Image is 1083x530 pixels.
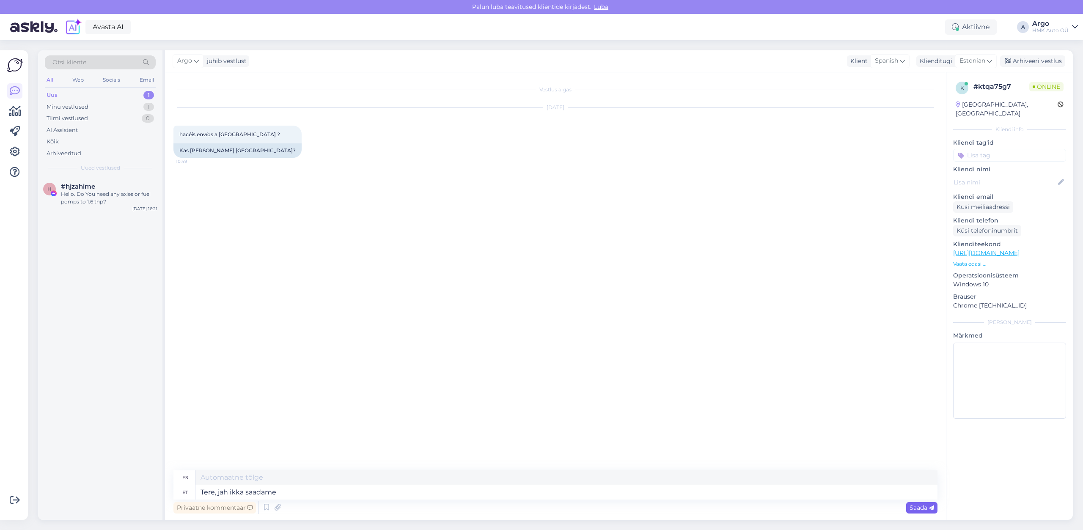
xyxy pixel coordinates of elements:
p: Windows 10 [953,280,1066,289]
div: juhib vestlust [203,57,247,66]
div: 0 [142,114,154,123]
div: Kõik [47,137,59,146]
p: Kliendi nimi [953,165,1066,174]
p: Vaata edasi ... [953,260,1066,268]
p: Kliendi email [953,192,1066,201]
a: ArgoHMK Auto OÜ [1032,20,1078,34]
span: Uued vestlused [81,164,120,172]
div: A [1017,21,1029,33]
div: et [182,485,188,500]
div: es [182,470,188,485]
div: [DATE] [173,104,937,111]
div: Arhiveeri vestlus [1000,55,1065,67]
div: Minu vestlused [47,103,88,111]
p: Operatsioonisüsteem [953,271,1066,280]
div: [PERSON_NAME] [953,319,1066,326]
p: Klienditeekond [953,240,1066,249]
span: Saada [910,504,934,511]
p: Kliendi tag'id [953,138,1066,147]
textarea: Hola, sí, todavía realizamos envíos. [195,470,937,485]
div: Argo [1032,20,1069,27]
textarea: Tere, jah ikka saadame [195,485,937,500]
span: h [47,186,52,192]
div: Tiimi vestlused [47,114,88,123]
span: Spanish [875,56,898,66]
img: Askly Logo [7,57,23,73]
span: Otsi kliente [52,58,86,67]
div: AI Assistent [47,126,78,135]
div: [GEOGRAPHIC_DATA], [GEOGRAPHIC_DATA] [956,100,1058,118]
input: Lisa nimi [954,178,1056,187]
div: Email [138,74,156,85]
div: Arhiveeritud [47,149,81,158]
div: Kliendi info [953,126,1066,133]
div: Vestlus algas [173,86,937,93]
a: [URL][DOMAIN_NAME] [953,249,1020,257]
p: Chrome [TECHNICAL_ID] [953,301,1066,310]
div: Aktiivne [945,19,997,35]
div: Küsi telefoninumbrit [953,225,1021,236]
div: 1 [143,91,154,99]
img: explore-ai [64,18,82,36]
div: 1 [143,103,154,111]
div: [DATE] 16:21 [132,206,157,212]
p: Märkmed [953,331,1066,340]
div: Klient [847,57,868,66]
span: hacéis envíos a [GEOGRAPHIC_DATA] ? [179,131,280,137]
a: Avasta AI [85,20,131,34]
span: Estonian [959,56,985,66]
div: Klienditugi [916,57,952,66]
p: Kliendi telefon [953,216,1066,225]
p: Brauser [953,292,1066,301]
div: Hello. Do You need any axles or fuel pomps to 1.6 thp? [61,190,157,206]
div: Küsi meiliaadressi [953,201,1013,213]
span: Argo [177,56,192,66]
div: Uus [47,91,58,99]
span: Online [1029,82,1064,91]
div: All [45,74,55,85]
div: # ktqa75g7 [973,82,1029,92]
div: Kas [PERSON_NAME] [GEOGRAPHIC_DATA]? [173,143,302,158]
span: Luba [591,3,611,11]
span: #hjzahime [61,183,95,190]
div: Web [71,74,85,85]
input: Lisa tag [953,149,1066,162]
span: k [960,85,964,91]
div: Socials [101,74,122,85]
div: HMK Auto OÜ [1032,27,1069,34]
span: 10:49 [176,158,208,165]
div: Privaatne kommentaar [173,502,256,514]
